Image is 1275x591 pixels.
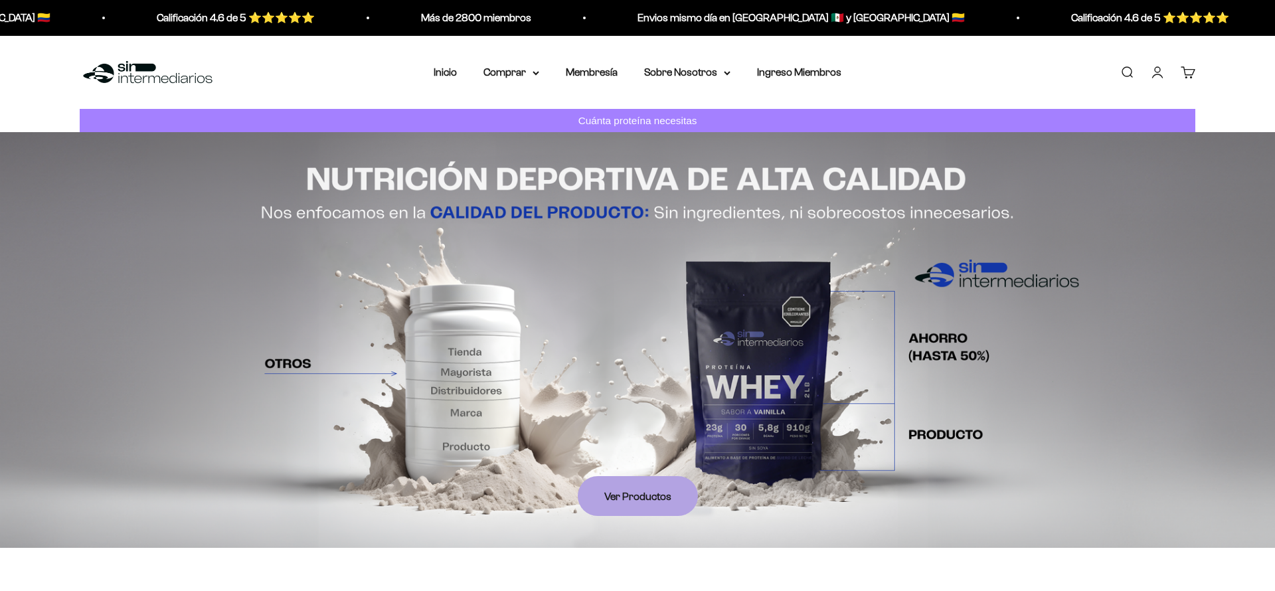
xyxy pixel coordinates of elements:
p: Calificación 4.6 de 5 ⭐️⭐️⭐️⭐️⭐️ [1061,9,1219,27]
a: Ingreso Miembros [757,66,841,78]
p: Envios mismo día en [GEOGRAPHIC_DATA] 🇲🇽 y [GEOGRAPHIC_DATA] 🇨🇴 [627,9,954,27]
p: Cuánta proteína necesitas [575,112,701,129]
p: Más de 2800 miembros [410,9,521,27]
a: Inicio [434,66,457,78]
p: Calificación 4.6 de 5 ⭐️⭐️⭐️⭐️⭐️ [146,9,304,27]
a: Cuánta proteína necesitas [80,109,1195,132]
summary: Sobre Nosotros [644,64,730,81]
a: Ver Productos [578,476,698,516]
summary: Comprar [483,64,539,81]
a: Membresía [566,66,618,78]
